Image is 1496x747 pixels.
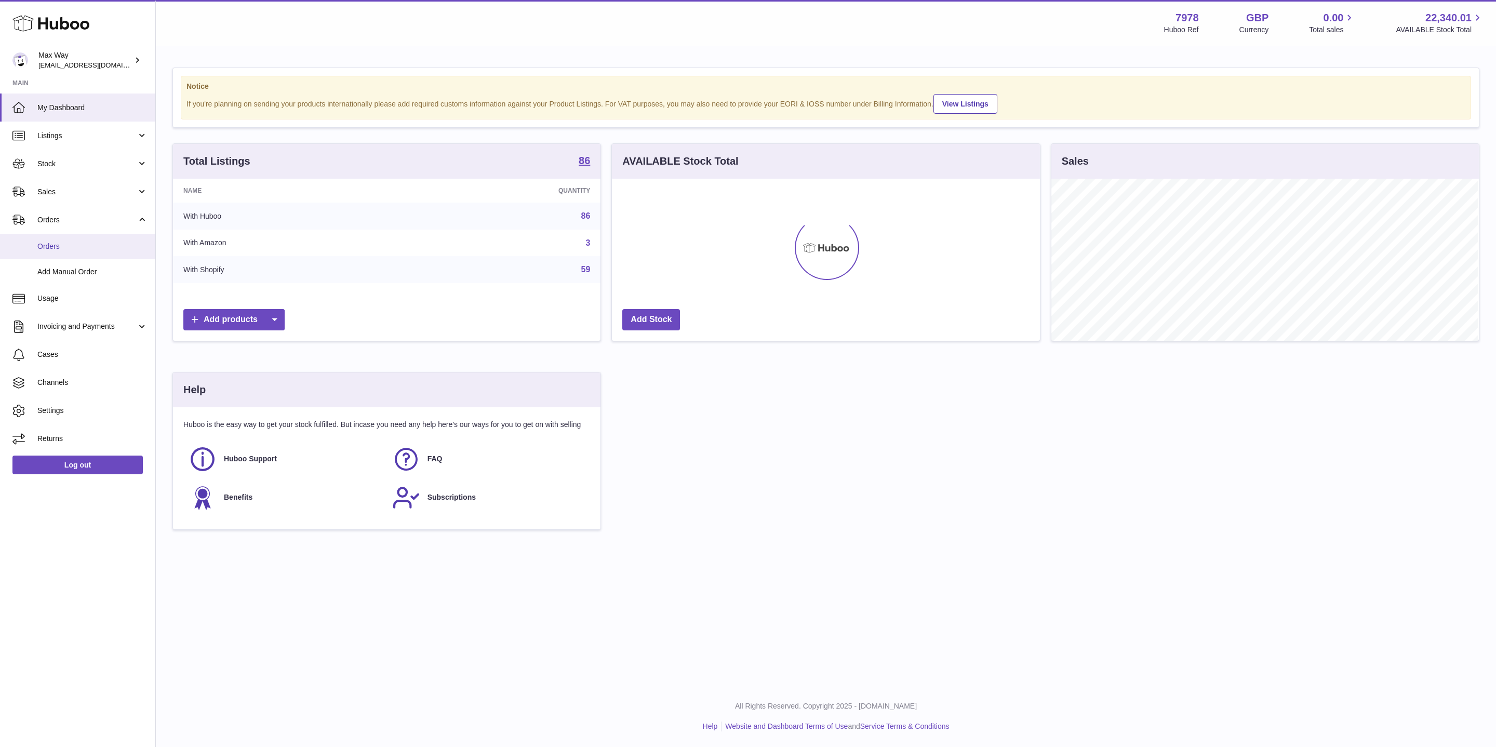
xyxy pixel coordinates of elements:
[12,456,143,474] a: Log out
[37,242,148,251] span: Orders
[392,445,585,473] a: FAQ
[38,61,153,69] span: [EMAIL_ADDRESS][DOMAIN_NAME]
[428,492,476,502] span: Subscriptions
[12,52,28,68] img: internalAdmin-7978@internal.huboo.com
[186,92,1465,114] div: If you're planning on sending your products internationally please add required customs informati...
[183,420,590,430] p: Huboo is the easy way to get your stock fulfilled. But incase you need any help here's our ways f...
[1425,11,1472,25] span: 22,340.01
[581,211,591,220] a: 86
[37,131,137,141] span: Listings
[189,484,382,512] a: Benefits
[224,492,252,502] span: Benefits
[622,154,738,168] h3: AVAILABLE Stock Total
[1396,11,1484,35] a: 22,340.01 AVAILABLE Stock Total
[1396,25,1484,35] span: AVAILABLE Stock Total
[173,203,407,230] td: With Huboo
[622,309,680,330] a: Add Stock
[1176,11,1199,25] strong: 7978
[37,322,137,331] span: Invoicing and Payments
[37,294,148,303] span: Usage
[1246,11,1268,25] strong: GBP
[703,722,718,730] a: Help
[581,265,591,274] a: 59
[37,378,148,388] span: Channels
[1239,25,1269,35] div: Currency
[585,238,590,247] a: 3
[579,155,590,168] a: 86
[37,187,137,197] span: Sales
[183,309,285,330] a: Add products
[37,215,137,225] span: Orders
[722,722,949,731] li: and
[579,155,590,166] strong: 86
[183,154,250,168] h3: Total Listings
[173,256,407,283] td: With Shopify
[37,434,148,444] span: Returns
[173,179,407,203] th: Name
[189,445,382,473] a: Huboo Support
[1309,25,1355,35] span: Total sales
[725,722,848,730] a: Website and Dashboard Terms of Use
[173,230,407,257] td: With Amazon
[392,484,585,512] a: Subscriptions
[37,406,148,416] span: Settings
[186,82,1465,91] strong: Notice
[407,179,601,203] th: Quantity
[37,267,148,277] span: Add Manual Order
[38,50,132,70] div: Max Way
[37,159,137,169] span: Stock
[428,454,443,464] span: FAQ
[1164,25,1199,35] div: Huboo Ref
[933,94,997,114] a: View Listings
[860,722,950,730] a: Service Terms & Conditions
[1324,11,1344,25] span: 0.00
[1309,11,1355,35] a: 0.00 Total sales
[224,454,277,464] span: Huboo Support
[183,383,206,397] h3: Help
[37,103,148,113] span: My Dashboard
[164,701,1488,711] p: All Rights Reserved. Copyright 2025 - [DOMAIN_NAME]
[37,350,148,359] span: Cases
[1062,154,1089,168] h3: Sales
